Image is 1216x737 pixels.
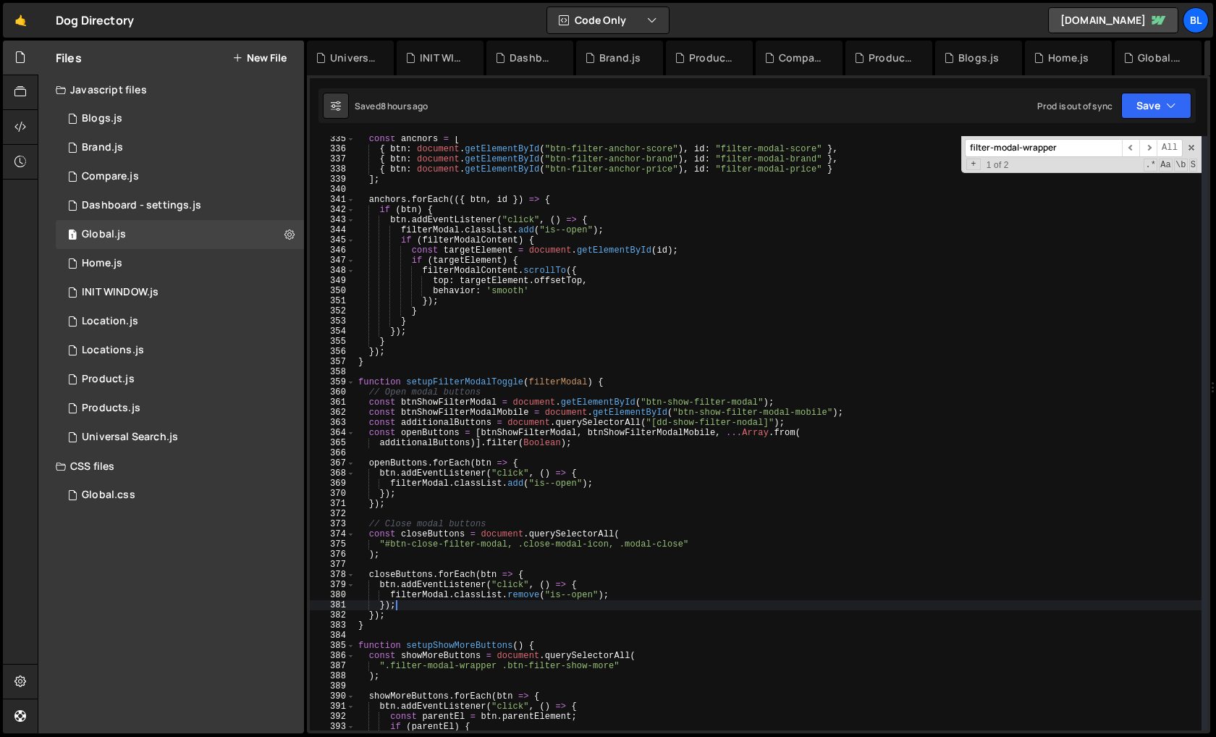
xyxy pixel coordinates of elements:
div: Universal Search.js [330,51,376,65]
div: 16220/44476.js [56,191,304,220]
div: 384 [310,631,355,641]
div: 16220/43681.js [56,220,304,249]
div: 358 [310,367,355,377]
: 16220/43679.js [56,307,304,336]
div: 382 [310,610,355,620]
div: 362 [310,408,355,418]
div: Global.js [82,228,126,241]
div: Products.js [869,51,915,65]
div: 339 [310,174,355,185]
div: 365 [310,438,355,448]
div: 390 [310,691,355,702]
div: 359 [310,377,355,387]
div: 378 [310,570,355,580]
div: 345 [310,235,355,245]
div: 388 [310,671,355,681]
div: 387 [310,661,355,671]
div: 374 [310,529,355,539]
div: 375 [310,539,355,549]
div: 16220/44394.js [56,133,304,162]
div: 335 [310,134,355,144]
div: CSS files [38,452,304,481]
div: INIT WINDOW.js [420,51,466,65]
a: [DOMAIN_NAME] [1048,7,1178,33]
span: Toggle Replace mode [966,159,980,170]
button: Code Only [547,7,669,33]
div: INIT WINDOW.js [82,286,159,299]
div: 392 [310,712,355,722]
a: 🤙 [3,3,38,38]
span: Whole Word Search [1174,159,1188,172]
div: 354 [310,327,355,337]
div: 349 [310,276,355,286]
div: Locations.js [82,344,144,357]
div: 377 [310,560,355,570]
div: 373 [310,519,355,529]
div: Dashboard - settings.js [510,51,556,65]
div: 16220/44324.js [56,394,304,423]
div: Brand.js [82,141,123,154]
div: 372 [310,509,355,519]
div: 351 [310,296,355,306]
div: 368 [310,468,355,479]
div: Products.js [82,402,140,415]
div: 16220/44319.js [56,249,304,278]
div: 370 [310,489,355,499]
span: RegExp Search [1144,159,1157,172]
div: 380 [310,590,355,600]
div: 341 [310,195,355,205]
a: Bl [1183,7,1209,33]
span: CaseSensitive Search [1159,159,1173,172]
span: 1 [68,230,77,242]
div: 369 [310,479,355,489]
div: 389 [310,681,355,691]
div: Product.js [82,373,135,386]
span: ​ [1139,139,1157,157]
div: 367 [310,458,355,468]
span: 1 of 2 [981,160,1015,170]
div: Home.js [82,257,122,270]
span: Search In Selection [1189,159,1197,172]
div: Location.js [82,315,138,328]
div: 344 [310,225,355,235]
div: 337 [310,154,355,164]
div: 8 hours ago [381,100,428,112]
div: 361 [310,397,355,408]
div: Dashboard - settings.js [82,199,201,212]
div: 355 [310,337,355,347]
div: Compare.js [779,51,825,65]
span: ​ [1122,139,1139,157]
div: 16220/45124.js [56,423,304,452]
div: 379 [310,580,355,590]
div: 340 [310,185,355,195]
div: Prod is out of sync [1037,100,1112,112]
div: 363 [310,418,355,428]
h2: Files [56,50,82,66]
div: Global.css [1138,51,1184,65]
div: 385 [310,641,355,651]
div: 346 [310,245,355,256]
div: 383 [310,620,355,631]
div: 356 [310,347,355,357]
div: 16220/44328.js [56,162,304,191]
div: 357 [310,357,355,367]
div: 348 [310,266,355,276]
div: 350 [310,286,355,296]
div: 391 [310,702,355,712]
div: 16220/44477.js [56,278,304,307]
div: 342 [310,205,355,215]
div: 352 [310,306,355,316]
div: 16220/44321.js [56,104,304,133]
div: Product.js [689,51,735,65]
div: Blogs.js [82,112,122,125]
div: 376 [310,549,355,560]
div: 16220/43682.css [56,481,304,510]
div: 16220/44393.js [56,365,304,394]
div: 364 [310,428,355,438]
div: Global.css [82,489,135,502]
div: 393 [310,722,355,732]
div: Dog Directory [56,12,134,29]
div: 366 [310,448,355,458]
div: 16220/43680.js [56,336,304,365]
